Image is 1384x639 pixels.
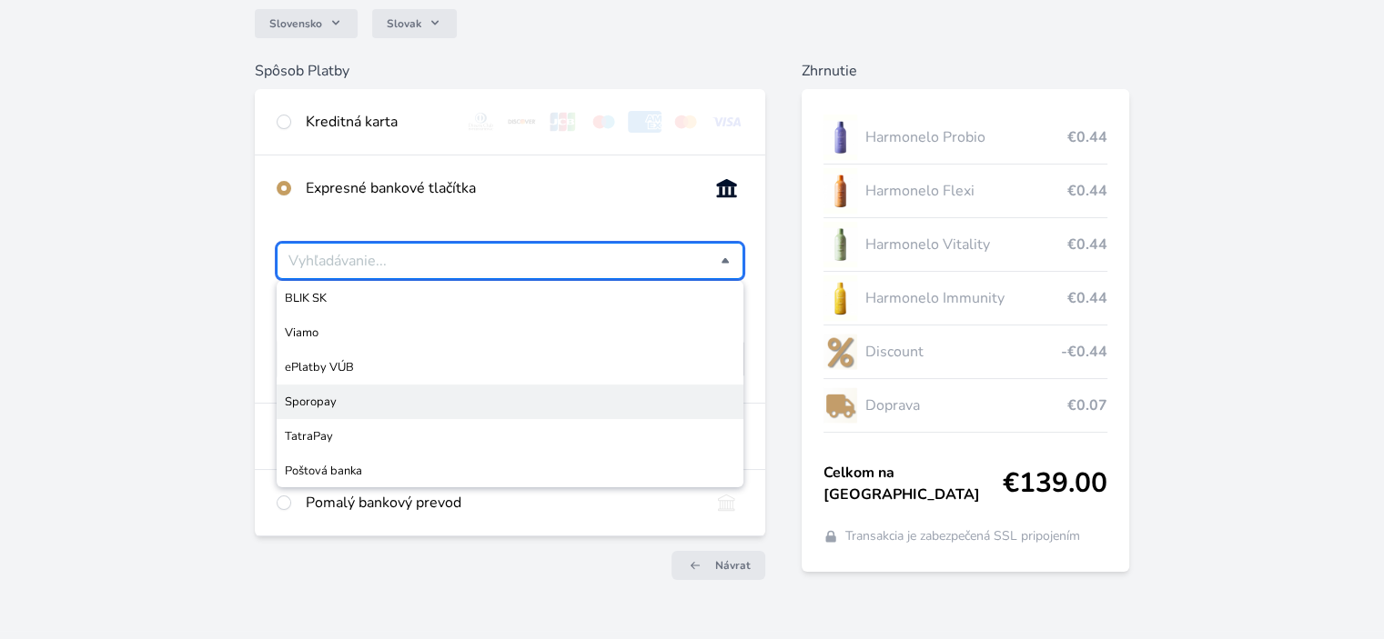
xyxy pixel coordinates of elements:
[306,492,694,514] div: Pomalý bankový prevod
[255,9,358,38] button: Slovensko
[864,180,1066,202] span: Harmonelo Flexi
[864,234,1066,255] span: Harmonelo Vitality
[823,222,858,267] img: CLEAN_VITALITY_se_stinem_x-lo.jpg
[864,341,1060,363] span: Discount
[285,289,734,307] span: BLIK SK
[802,60,1129,82] h6: Zhrnutie
[269,16,322,31] span: Slovensko
[288,250,720,272] input: BLIK SKViamoePlatby VÚBSporopayTatraPayPoštová banka
[823,275,858,321] img: IMMUNITY_se_stinem_x-lo.jpg
[1067,394,1107,416] span: €0.07
[285,462,734,480] span: Poštová banka
[306,177,694,199] div: Expresné bankové tlačítka
[710,177,743,199] img: onlineBanking_SK.svg
[255,60,764,82] h6: Spôsob Platby
[546,111,580,133] img: jcb.svg
[715,558,751,573] span: Návrat
[285,358,734,376] span: ePlatby VÚB
[1067,287,1107,309] span: €0.44
[672,551,765,580] a: Návrat
[864,126,1066,148] span: Harmonelo Probio
[823,383,858,428] img: delivery-lo.png
[823,329,858,374] img: discount-lo.png
[1003,467,1107,500] span: €139.00
[285,427,734,445] span: TatraPay
[285,393,734,411] span: Sporopay
[1067,126,1107,148] span: €0.44
[710,111,743,133] img: visa.svg
[1061,341,1107,363] span: -€0.44
[1067,180,1107,202] span: €0.44
[864,394,1066,416] span: Doprava
[823,115,858,160] img: CLEAN_PROBIO_se_stinem_x-lo.jpg
[285,324,734,342] span: Viamo
[669,111,702,133] img: mc.svg
[372,9,457,38] button: Slovak
[277,243,743,279] div: Vyberte svoju banku
[587,111,621,133] img: maestro.svg
[306,111,450,133] div: Kreditná karta
[628,111,662,133] img: amex.svg
[505,111,539,133] img: discover.svg
[710,492,743,514] img: bankTransfer_IBAN.svg
[864,287,1066,309] span: Harmonelo Immunity
[387,16,421,31] span: Slovak
[464,111,498,133] img: diners.svg
[823,462,1003,505] span: Celkom na [GEOGRAPHIC_DATA]
[845,527,1080,545] span: Transakcia je zabezpečená SSL pripojením
[1067,234,1107,255] span: €0.44
[823,168,858,214] img: CLEAN_FLEXI_se_stinem_x-hi_(1)-lo.jpg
